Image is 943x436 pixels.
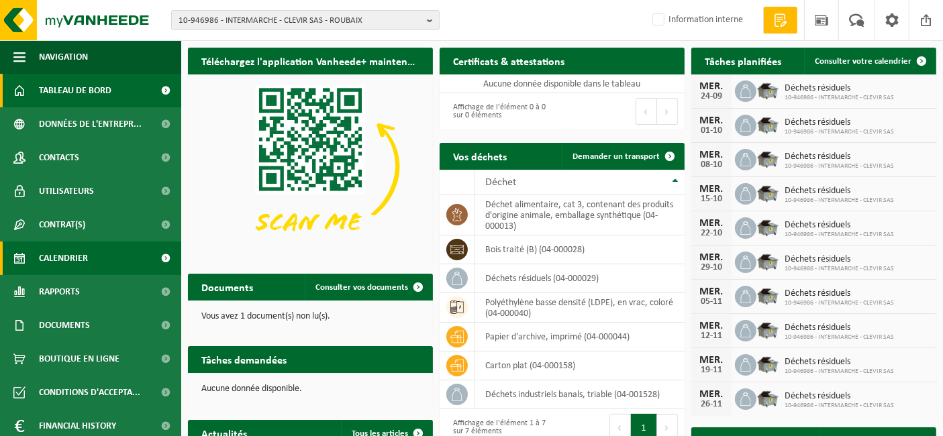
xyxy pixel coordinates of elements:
[756,250,779,272] img: WB-5000-GAL-GY-01
[188,274,266,300] h2: Documents
[756,386,779,409] img: WB-5000-GAL-GY-01
[698,160,725,170] div: 08-10
[475,195,685,235] td: déchet alimentaire, cat 3, contenant des produits d'origine animale, emballage synthétique (04-00...
[785,402,894,410] span: 10-946986 - INTERMARCHE - CLEVIR SAS
[485,177,516,188] span: Déchet
[756,113,779,135] img: WB-5000-GAL-GY-01
[815,57,911,66] span: Consulter votre calendrier
[785,391,894,402] span: Déchets résiduels
[446,97,556,126] div: Affichage de l'élément 0 à 0 sur 0 éléments
[39,241,88,275] span: Calendrier
[698,115,725,126] div: MER.
[698,297,725,307] div: 05-11
[756,284,779,307] img: WB-5000-GAL-GY-01
[785,357,894,368] span: Déchets résiduels
[698,366,725,375] div: 19-11
[698,218,725,229] div: MER.
[756,78,779,101] img: WB-5000-GAL-GY-01
[804,48,935,74] a: Consulter votre calendrier
[201,312,419,321] p: Vous avez 1 document(s) non lu(s).
[698,331,725,341] div: 12-11
[475,264,685,293] td: déchets résiduels (04-000029)
[698,150,725,160] div: MER.
[698,229,725,238] div: 22-10
[698,92,725,101] div: 24-09
[39,342,119,376] span: Boutique en ligne
[315,283,408,292] span: Consulter vos documents
[39,174,94,208] span: Utilisateurs
[785,128,894,136] span: 10-946986 - INTERMARCHE - CLEVIR SAS
[188,346,300,372] h2: Tâches demandées
[39,275,80,309] span: Rapports
[756,352,779,375] img: WB-5000-GAL-GY-01
[785,186,894,197] span: Déchets résiduels
[785,299,894,307] span: 10-946986 - INTERMARCHE - CLEVIR SAS
[698,321,725,331] div: MER.
[785,254,894,265] span: Déchets résiduels
[475,235,685,264] td: bois traité (B) (04-000028)
[785,94,894,102] span: 10-946986 - INTERMARCHE - CLEVIR SAS
[756,147,779,170] img: WB-5000-GAL-GY-01
[39,40,88,74] span: Navigation
[785,197,894,205] span: 10-946986 - INTERMARCHE - CLEVIR SAS
[305,274,432,301] a: Consulter vos documents
[475,380,685,409] td: déchets industriels banals, triable (04-001528)
[440,143,520,169] h2: Vos déchets
[698,389,725,400] div: MER.
[785,231,894,239] span: 10-946986 - INTERMARCHE - CLEVIR SAS
[698,195,725,204] div: 15-10
[785,323,894,333] span: Déchets résiduels
[785,220,894,231] span: Déchets résiduels
[698,286,725,297] div: MER.
[39,74,111,107] span: Tableau de bord
[785,333,894,341] span: 10-946986 - INTERMARCHE - CLEVIR SAS
[39,107,142,141] span: Données de l'entrepr...
[562,143,683,170] a: Demander un transport
[657,98,678,125] button: Next
[475,293,685,323] td: polyéthylène basse densité (LDPE), en vrac, coloré (04-000040)
[756,318,779,341] img: WB-5000-GAL-GY-01
[698,126,725,135] div: 01-10
[698,81,725,92] div: MER.
[201,384,419,394] p: Aucune donnée disponible.
[188,74,433,258] img: Download de VHEPlus App
[188,48,433,74] h2: Téléchargez l'application Vanheede+ maintenant!
[179,11,421,31] span: 10-946986 - INTERMARCHE - CLEVIR SAS - ROUBAIX
[785,117,894,128] span: Déchets résiduels
[440,74,685,93] td: Aucune donnée disponible dans le tableau
[698,355,725,366] div: MER.
[39,141,79,174] span: Contacts
[785,288,894,299] span: Déchets résiduels
[650,10,743,30] label: Information interne
[636,98,657,125] button: Previous
[698,263,725,272] div: 29-10
[573,152,660,161] span: Demander un transport
[39,208,85,241] span: Contrat(s)
[475,323,685,351] td: papier d'archive, imprimé (04-000044)
[698,184,725,195] div: MER.
[756,215,779,238] img: WB-5000-GAL-GY-01
[171,10,440,30] button: 10-946986 - INTERMARCHE - CLEVIR SAS - ROUBAIX
[691,48,795,74] h2: Tâches planifiées
[698,252,725,263] div: MER.
[475,351,685,380] td: carton plat (04-000158)
[39,309,90,342] span: Documents
[756,181,779,204] img: WB-5000-GAL-GY-01
[785,152,894,162] span: Déchets résiduels
[785,265,894,273] span: 10-946986 - INTERMARCHE - CLEVIR SAS
[785,162,894,170] span: 10-946986 - INTERMARCHE - CLEVIR SAS
[39,376,140,409] span: Conditions d'accepta...
[785,368,894,376] span: 10-946986 - INTERMARCHE - CLEVIR SAS
[440,48,578,74] h2: Certificats & attestations
[785,83,894,94] span: Déchets résiduels
[698,400,725,409] div: 26-11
